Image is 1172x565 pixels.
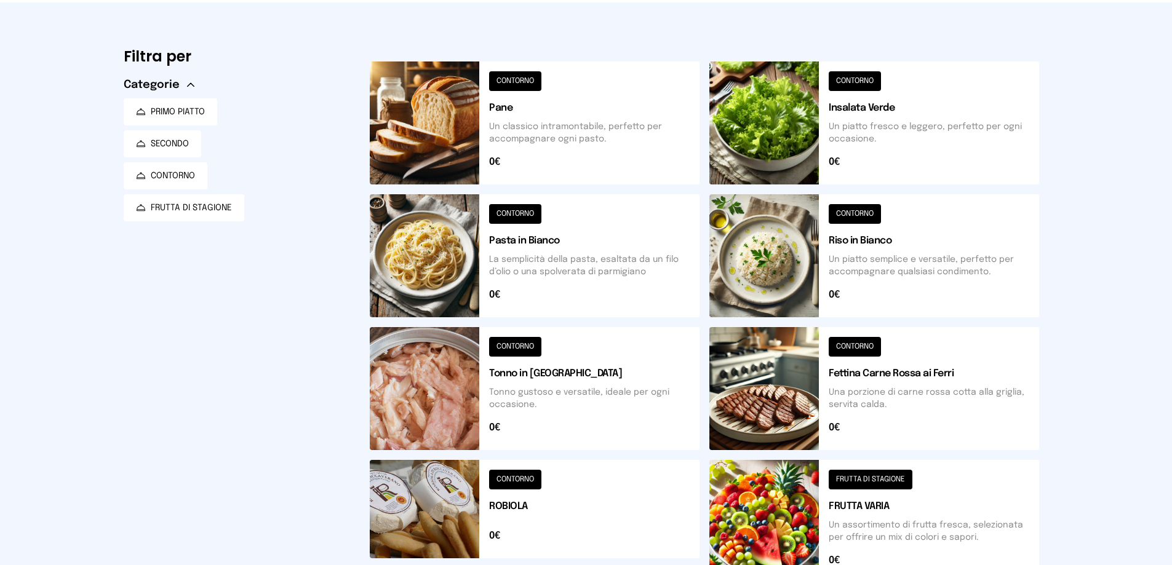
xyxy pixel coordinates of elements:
[124,130,201,157] button: SECONDO
[124,47,350,66] h6: Filtra per
[124,194,244,221] button: FRUTTA DI STAGIONE
[151,170,195,182] span: CONTORNO
[124,76,194,93] button: Categorie
[124,162,207,189] button: CONTORNO
[151,202,232,214] span: FRUTTA DI STAGIONE
[124,98,217,125] button: PRIMO PIATTO
[151,106,205,118] span: PRIMO PIATTO
[151,138,189,150] span: SECONDO
[124,76,180,93] span: Categorie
